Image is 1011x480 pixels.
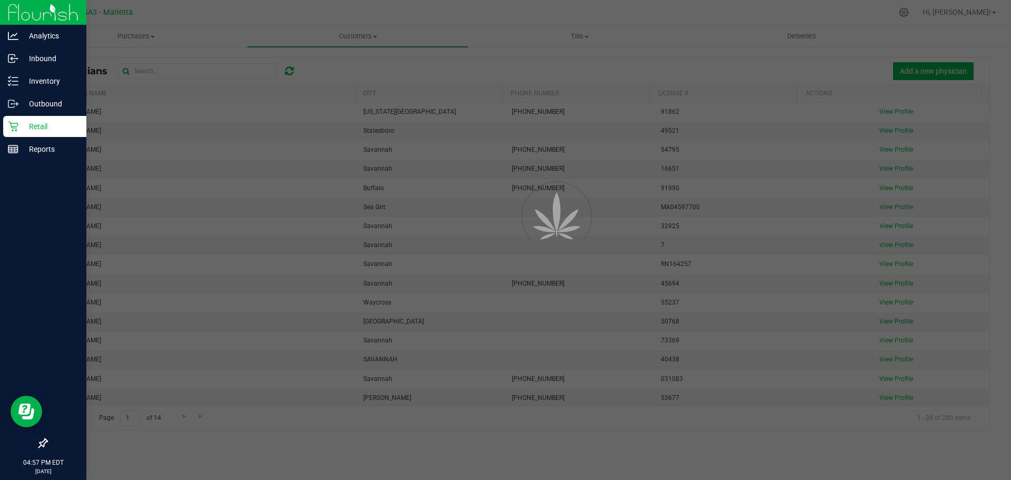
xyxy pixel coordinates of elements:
[11,396,42,427] iframe: Resource center
[8,76,18,86] inline-svg: Inventory
[18,120,82,133] p: Retail
[8,31,18,41] inline-svg: Analytics
[18,97,82,110] p: Outbound
[8,144,18,154] inline-svg: Reports
[8,53,18,64] inline-svg: Inbound
[8,121,18,132] inline-svg: Retail
[5,467,82,475] p: [DATE]
[18,143,82,155] p: Reports
[18,30,82,42] p: Analytics
[5,458,82,467] p: 04:57 PM EDT
[18,52,82,65] p: Inbound
[18,75,82,87] p: Inventory
[8,99,18,109] inline-svg: Outbound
